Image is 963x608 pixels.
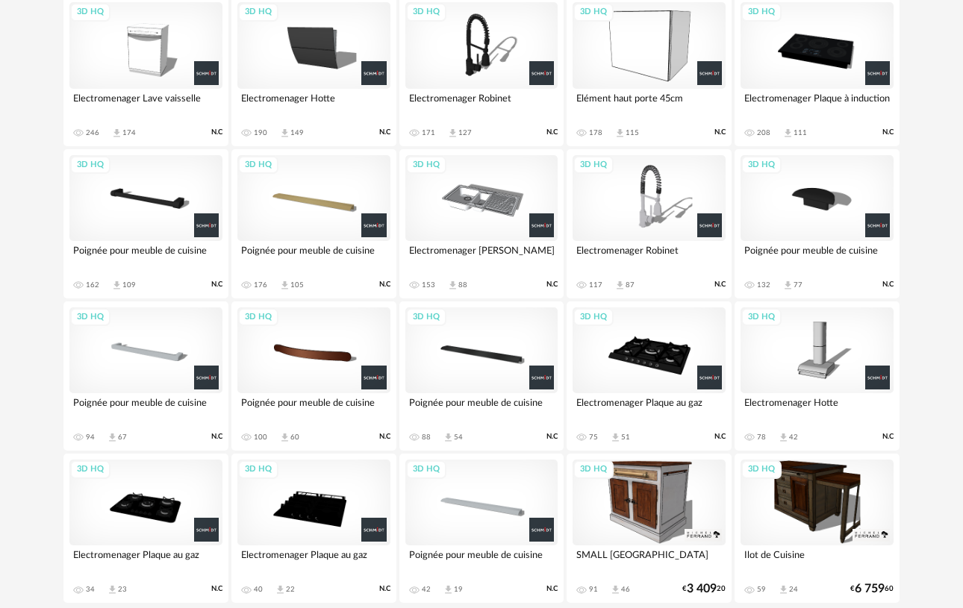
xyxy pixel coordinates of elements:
[794,281,802,289] div: 77
[757,281,770,289] div: 132
[86,585,95,594] div: 34
[782,128,794,139] span: Download icon
[794,128,807,137] div: 111
[778,432,789,443] span: Download icon
[379,584,390,594] span: N.C
[406,156,446,175] div: 3D HQ
[741,241,894,271] div: Poignée pour meuble de cuisine
[286,585,295,594] div: 22
[454,585,463,594] div: 19
[573,393,726,423] div: Electromenager Plaque au gaz
[290,281,304,289] div: 105
[254,281,267,289] div: 176
[573,156,614,175] div: 3D HQ
[231,149,396,298] a: 3D HQ Poignée pour meuble de cuisine 176 Download icon 105 N.C
[882,432,894,442] span: N.C
[70,156,110,175] div: 3D HQ
[855,584,885,594] span: 6 759
[290,128,304,137] div: 149
[422,585,431,594] div: 42
[589,128,602,137] div: 178
[279,280,290,291] span: Download icon
[546,128,558,137] span: N.C
[757,128,770,137] div: 208
[546,280,558,289] span: N.C
[789,433,798,442] div: 42
[458,128,472,137] div: 127
[86,433,95,442] div: 94
[757,585,766,594] div: 59
[573,545,726,575] div: SMALL [GEOGRAPHIC_DATA]
[237,89,390,119] div: Electromenager Hotte
[237,241,390,271] div: Poignée pour meuble de cuisine
[254,128,267,137] div: 190
[626,281,635,289] div: 87
[778,584,789,595] span: Download icon
[238,3,278,22] div: 3D HQ
[546,584,558,594] span: N.C
[399,149,564,298] a: 3D HQ Electromenager [PERSON_NAME] 153 Download icon 88 N.C
[626,128,639,137] div: 115
[614,128,626,139] span: Download icon
[406,308,446,327] div: 3D HQ
[118,585,127,594] div: 23
[741,3,782,22] div: 3D HQ
[682,584,726,594] div: € 20
[422,281,435,289] div: 153
[741,89,894,119] div: Electromenager Plaque à induction
[735,301,900,451] a: 3D HQ Electromenager Hotte 78 Download icon 42 N.C
[107,432,118,443] span: Download icon
[447,280,458,291] span: Download icon
[211,128,222,137] span: N.C
[379,280,390,289] span: N.C
[422,128,435,137] div: 171
[405,393,558,423] div: Poignée pour meuble de cuisine
[231,454,396,603] a: 3D HQ Electromenager Plaque au gaz 40 Download icon 22 N.C
[741,393,894,423] div: Electromenager Hotte
[621,585,630,594] div: 46
[69,545,222,575] div: Electromenager Plaque au gaz
[279,128,290,139] span: Download icon
[447,128,458,139] span: Download icon
[454,433,463,442] div: 54
[237,545,390,575] div: Electromenager Plaque au gaz
[107,584,118,595] span: Download icon
[406,460,446,479] div: 3D HQ
[882,128,894,137] span: N.C
[211,584,222,594] span: N.C
[290,433,299,442] div: 60
[757,433,766,442] div: 78
[238,156,278,175] div: 3D HQ
[399,301,564,451] a: 3D HQ Poignée pour meuble de cuisine 88 Download icon 54 N.C
[86,128,99,137] div: 246
[850,584,894,594] div: € 60
[69,89,222,119] div: Electromenager Lave vaisselle
[443,584,454,595] span: Download icon
[782,280,794,291] span: Download icon
[458,281,467,289] div: 88
[610,432,621,443] span: Download icon
[573,89,726,119] div: Elément haut porte 45cm
[379,432,390,442] span: N.C
[70,460,110,479] div: 3D HQ
[573,3,614,22] div: 3D HQ
[405,241,558,271] div: Electromenager [PERSON_NAME]
[573,460,614,479] div: 3D HQ
[238,308,278,327] div: 3D HQ
[589,281,602,289] div: 117
[111,128,122,139] span: Download icon
[69,393,222,423] div: Poignée pour meuble de cuisine
[714,280,726,289] span: N.C
[70,308,110,327] div: 3D HQ
[735,149,900,298] a: 3D HQ Poignée pour meuble de cuisine 132 Download icon 77 N.C
[882,280,894,289] span: N.C
[741,308,782,327] div: 3D HQ
[443,432,454,443] span: Download icon
[379,128,390,137] span: N.C
[621,433,630,442] div: 51
[573,308,614,327] div: 3D HQ
[573,241,726,271] div: Electromenager Robinet
[789,585,798,594] div: 24
[422,433,431,442] div: 88
[741,156,782,175] div: 3D HQ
